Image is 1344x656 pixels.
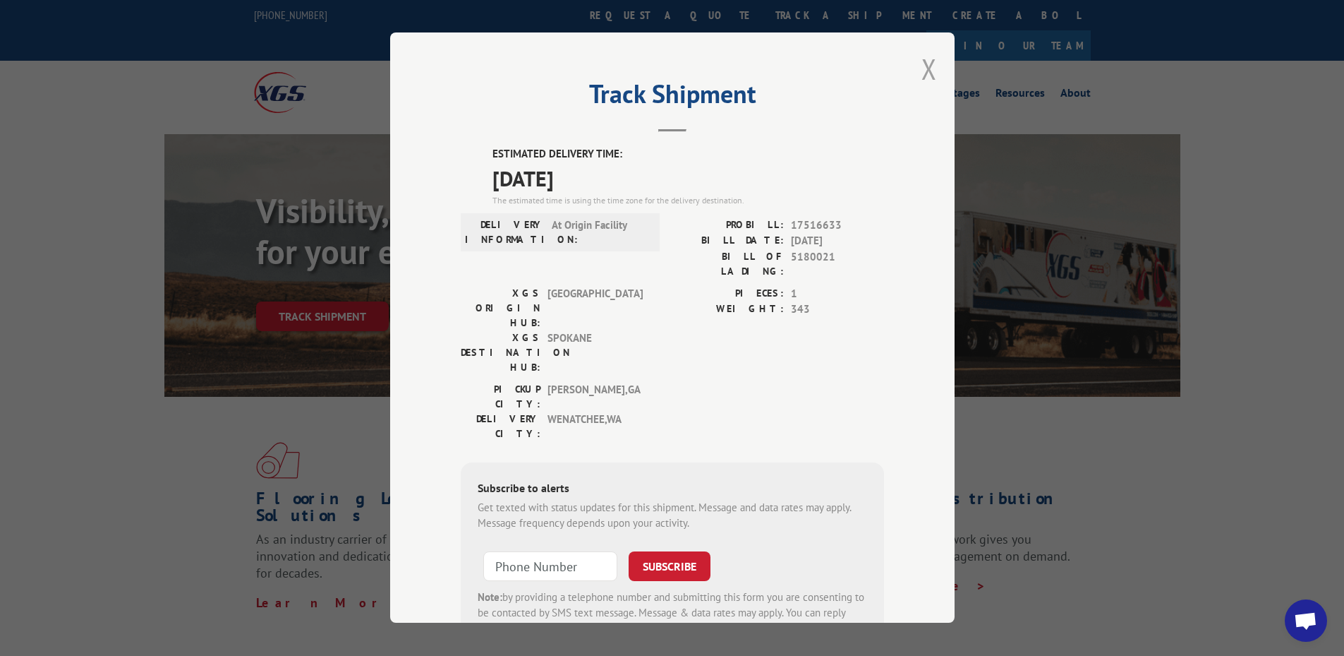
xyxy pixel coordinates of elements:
span: 1 [791,286,884,302]
span: 5180021 [791,249,884,279]
label: DELIVERY CITY: [461,412,540,441]
span: [GEOGRAPHIC_DATA] [547,286,643,330]
a: Open chat [1285,600,1327,642]
label: BILL OF LADING: [672,249,784,279]
input: Phone Number [483,551,617,581]
strong: Note: [478,590,502,604]
div: by providing a telephone number and submitting this form you are consenting to be contacted by SM... [478,590,867,638]
label: PICKUP CITY: [461,382,540,412]
label: WEIGHT: [672,302,784,318]
span: [DATE] [492,162,884,194]
label: XGS ORIGIN HUB: [461,286,540,330]
span: 17516633 [791,217,884,234]
label: XGS DESTINATION HUB: [461,330,540,375]
span: [PERSON_NAME] , GA [547,382,643,412]
label: DELIVERY INFORMATION: [465,217,545,247]
label: PROBILL: [672,217,784,234]
span: 343 [791,302,884,318]
span: SPOKANE [547,330,643,375]
div: Get texted with status updates for this shipment. Message and data rates may apply. Message frequ... [478,500,867,532]
span: [DATE] [791,234,884,250]
button: SUBSCRIBE [629,551,710,581]
h2: Track Shipment [461,84,884,111]
div: The estimated time is using the time zone for the delivery destination. [492,194,884,207]
label: PIECES: [672,286,784,302]
button: Close modal [921,50,937,88]
span: At Origin Facility [552,217,647,247]
label: ESTIMATED DELIVERY TIME: [492,147,884,163]
span: WENATCHEE , WA [547,412,643,441]
div: Subscribe to alerts [478,479,867,500]
label: BILL DATE: [672,234,784,250]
